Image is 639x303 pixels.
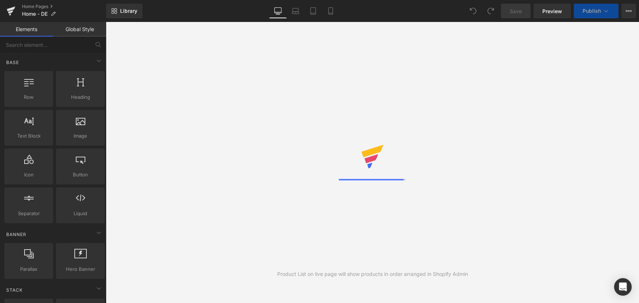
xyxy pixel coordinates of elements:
span: Liquid [58,210,103,217]
span: Text Block [7,132,51,140]
span: Save [510,7,522,15]
span: Hero Banner [58,265,103,273]
a: Desktop [269,4,287,18]
button: Undo [466,4,480,18]
div: Product List on live page will show products in order arranged in Shopify Admin [277,270,468,278]
button: More [621,4,636,18]
a: Laptop [287,4,304,18]
div: Open Intercom Messenger [614,278,632,296]
span: Home - DE [22,11,48,17]
span: Image [58,132,103,140]
span: Preview [542,7,562,15]
a: Home Pages [22,4,106,10]
span: Publish [583,8,601,14]
span: Row [7,93,51,101]
a: Mobile [322,4,339,18]
span: Heading [58,93,103,101]
a: Preview [534,4,571,18]
span: Icon [7,171,51,179]
span: Library [120,8,137,14]
button: Publish [574,4,618,18]
span: Separator [7,210,51,217]
span: Base [5,59,20,66]
a: Global Style [53,22,106,37]
span: Parallax [7,265,51,273]
button: Redo [483,4,498,18]
span: Banner [5,231,27,238]
a: New Library [106,4,142,18]
span: Button [58,171,103,179]
a: Tablet [304,4,322,18]
span: Stack [5,287,23,293]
